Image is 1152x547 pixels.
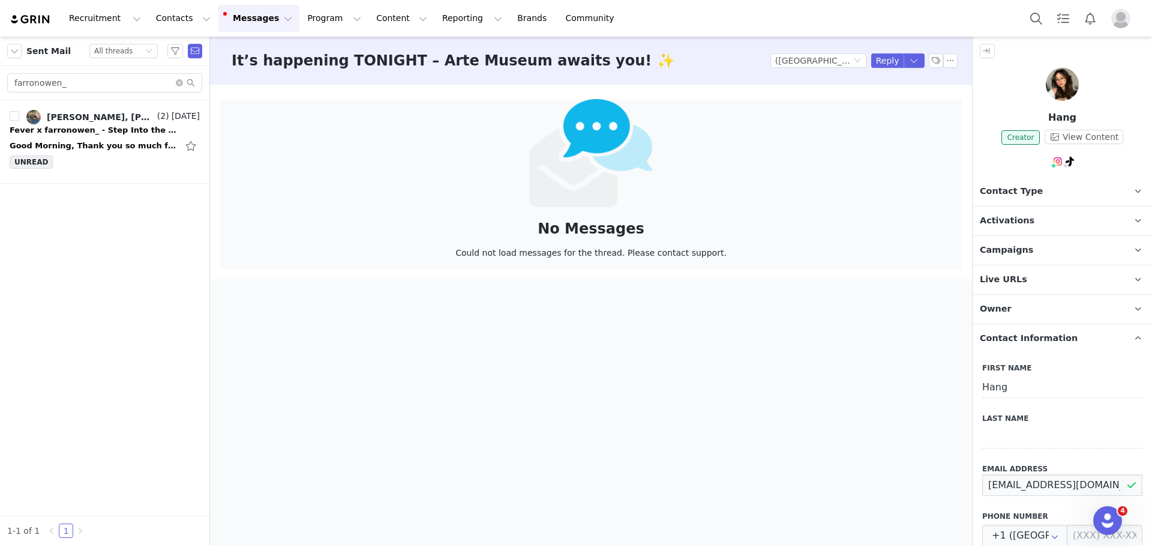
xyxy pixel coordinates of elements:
span: Owner [980,303,1012,316]
span: Campaigns [980,244,1033,257]
div: United States [982,525,1067,546]
i: icon: search [187,79,195,87]
a: [PERSON_NAME], [PERSON_NAME] [26,110,155,124]
i: icon: left [48,527,55,534]
h3: It’s happening TONIGHT – Arte Museum awaits you! ✨ [232,50,675,71]
span: UNREAD [10,156,53,169]
a: Brands [510,5,557,32]
button: Reporting [435,5,509,32]
img: instagram.svg [1053,157,1063,166]
button: View Content [1045,130,1123,144]
img: emails-empty2x.png [529,99,653,207]
button: Reply [871,53,904,68]
button: Profile [1104,9,1142,28]
iframe: Intercom live chat [1093,506,1122,535]
span: Sent Mail [26,45,71,58]
img: grin logo [10,14,52,25]
li: 1-1 of 1 [7,524,40,538]
img: placeholder-profile.jpg [1111,9,1130,28]
input: (XXX) XXX-XXXX [1067,525,1142,546]
div: All threads [94,44,133,58]
span: Live URLs [980,273,1027,286]
img: 6189a959-4856-4fc7-a848-5d12915164cf.jpg [26,110,41,124]
i: icon: right [77,527,84,534]
input: Country [982,525,1067,546]
a: Community [559,5,627,32]
span: Creator [1001,130,1040,145]
label: First Name [982,363,1142,373]
button: Contacts [149,5,218,32]
span: 4 [1118,506,1127,516]
button: Program [300,5,368,32]
i: icon: close-circle [176,79,183,86]
span: Contact Type [980,185,1043,198]
span: Send Email [188,44,202,58]
button: Search [1023,5,1049,32]
a: Tasks [1050,5,1076,32]
li: 1 [59,524,73,538]
span: Activations [980,214,1034,228]
button: Content [369,5,434,32]
div: Good Morning, Thank you so much for your email. We would love this. Could we do Friday the 3rd Oc... [10,140,178,152]
div: Could not load messages for the thread. Please contact support. [455,246,727,259]
span: Contact Information [980,332,1078,345]
a: 1 [59,524,73,537]
div: Fever x farronowen_ - Step Into the Magic of Harry Potter: A Forbidden Forest Experience 🌲 [10,124,178,136]
img: Hang [1046,68,1079,101]
label: Last Name [982,413,1142,424]
li: Next Page [73,524,88,538]
i: icon: down [145,47,152,56]
div: (US)-(NYC)-(Marta)-(385958) Arte Museum: An Immersive Media Art Exhibition [775,54,851,67]
button: Messages [218,5,299,32]
button: Recruitment [62,5,148,32]
li: Previous Page [44,524,59,538]
p: Hang [973,110,1152,125]
div: [PERSON_NAME], [PERSON_NAME] [47,112,155,122]
input: Email Address [982,474,1142,496]
label: Email Address [982,464,1142,474]
input: Search mail [7,73,202,92]
button: Notifications [1077,5,1103,32]
label: Phone Number [982,511,1142,522]
div: No Messages [455,222,727,235]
